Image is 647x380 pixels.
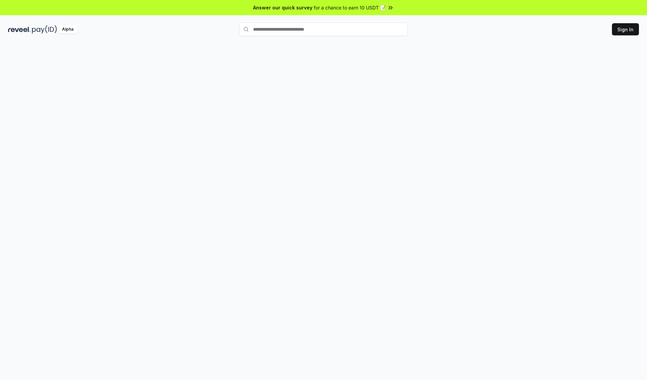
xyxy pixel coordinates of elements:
span: for a chance to earn 10 USDT 📝 [314,4,386,11]
span: Answer our quick survey [253,4,312,11]
button: Sign In [612,23,639,35]
img: reveel_dark [8,25,31,34]
img: pay_id [32,25,57,34]
div: Alpha [58,25,77,34]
